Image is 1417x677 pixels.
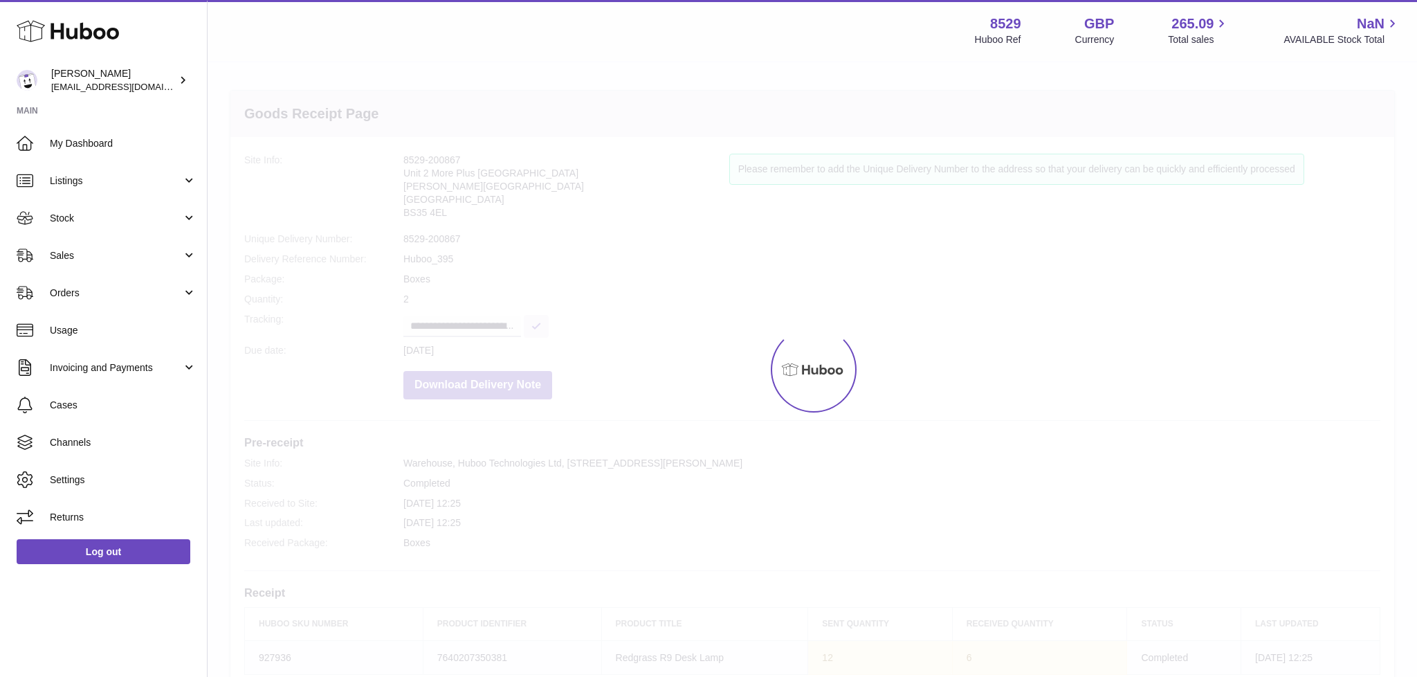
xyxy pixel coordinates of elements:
[1283,33,1400,46] span: AVAILABLE Stock Total
[1171,15,1214,33] span: 265.09
[975,33,1021,46] div: Huboo Ref
[50,174,182,188] span: Listings
[51,81,203,92] span: [EMAIL_ADDRESS][DOMAIN_NAME]
[17,70,37,91] img: admin@redgrass.ch
[50,399,196,412] span: Cases
[50,212,182,225] span: Stock
[50,249,182,262] span: Sales
[50,287,182,300] span: Orders
[50,511,196,524] span: Returns
[17,539,190,564] a: Log out
[1075,33,1115,46] div: Currency
[50,436,196,449] span: Channels
[50,361,182,374] span: Invoicing and Payments
[1357,15,1384,33] span: NaN
[990,15,1021,33] strong: 8529
[50,473,196,487] span: Settings
[1168,15,1229,46] a: 265.09 Total sales
[1168,33,1229,46] span: Total sales
[1283,15,1400,46] a: NaN AVAILABLE Stock Total
[51,67,176,93] div: [PERSON_NAME]
[50,137,196,150] span: My Dashboard
[1084,15,1114,33] strong: GBP
[50,324,196,337] span: Usage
